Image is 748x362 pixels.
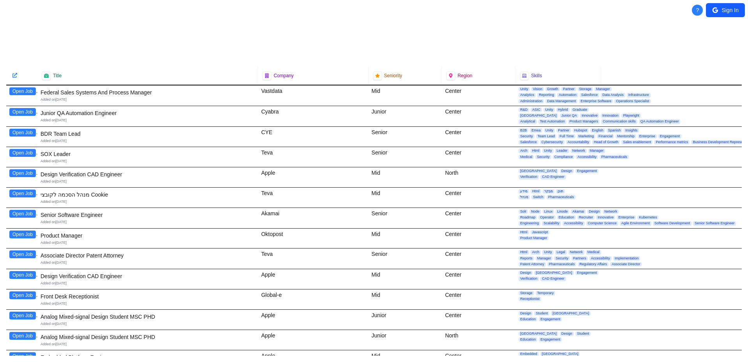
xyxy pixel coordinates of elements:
[568,119,600,124] span: Product Managers
[9,149,36,157] button: Open Job
[41,252,255,259] div: Associate Director Patent Attorney
[568,250,584,254] span: Network
[538,119,566,124] span: Test Automation
[519,215,537,220] span: Roadmap
[519,169,558,173] span: [GEOGRAPHIC_DATA]
[369,106,442,126] div: Junior
[531,189,541,193] span: Html
[369,248,442,269] div: Senior
[41,109,255,117] div: Junior QA Automation Engineer
[519,128,528,133] span: B2B
[560,169,574,173] span: Design
[369,289,442,309] div: Mid
[575,169,598,173] span: Engagement
[9,108,36,116] button: Open Job
[563,221,585,225] span: Accessibility
[573,128,589,133] span: Hubspot
[555,250,567,254] span: Legal
[592,140,620,144] span: Head of Growth
[442,289,515,309] div: Center
[9,169,36,177] button: Open Job
[41,170,255,178] div: Design Verification CAD Engineer
[369,147,442,167] div: Senior
[41,260,255,265] div: Added on [DATE]
[519,189,529,193] span: מידע
[41,240,255,245] div: Added on [DATE]
[41,281,255,286] div: Added on [DATE]
[547,262,577,266] span: Pharmaceuticals
[658,134,681,138] span: Engagement
[41,150,255,158] div: SOX Leader
[534,271,574,275] span: [GEOGRAPHIC_DATA]
[519,337,537,342] span: Education
[601,93,625,97] span: Data Analysis
[519,175,539,179] span: Verification
[580,93,600,97] span: Salesforce
[607,128,623,133] span: Spanish
[596,215,615,220] span: Innovative
[519,134,535,138] span: Security
[571,209,586,214] span: Akamai
[442,188,515,208] div: Center
[9,87,36,95] button: Open Job
[637,215,658,220] span: Kubernetes
[587,209,601,214] span: Design
[41,191,255,199] div: מנהל הסכמה לקובצי Cookie
[519,195,530,199] span: מנהל
[572,256,588,261] span: Partners
[457,73,472,79] span: Region
[41,333,255,341] div: Analog Mixed-signal Design Student MSC PHD
[519,262,546,266] span: Patent Attorney
[41,232,255,240] div: Product Manager
[577,215,595,220] span: Recruiter
[519,311,533,316] span: Design
[542,149,554,153] span: Unity
[258,127,368,147] div: CYE
[369,127,442,147] div: Senior
[542,250,554,254] span: Unity
[258,289,368,309] div: Global-e
[258,310,368,330] div: Apple
[543,189,554,193] span: מבקר
[442,106,515,126] div: Center
[576,155,598,159] span: Accessibility
[519,271,533,275] span: Design
[617,215,636,220] span: Enterprise
[258,167,368,187] div: Apple
[530,128,542,133] span: Emea
[531,250,541,254] span: Arch
[9,352,36,360] button: Open Job
[540,175,566,179] span: CAD Engineer
[273,73,293,79] span: Company
[577,134,596,138] span: Marketing
[519,352,539,356] span: Embedded
[540,352,580,356] span: [GEOGRAPHIC_DATA]
[692,5,703,16] button: About Techjobs
[442,229,515,248] div: Center
[556,209,569,214] span: Linode
[258,330,368,350] div: Apple
[529,209,541,214] span: Node
[519,332,558,336] span: [GEOGRAPHIC_DATA]
[561,87,576,91] span: Partner
[41,321,255,327] div: Added on [DATE]
[369,330,442,350] div: Junior
[621,114,641,118] span: Playwright
[519,140,538,144] span: Salesforce
[41,97,255,102] div: Added on [DATE]
[41,199,255,204] div: Added on [DATE]
[575,271,598,275] span: Engagement
[601,114,620,118] span: Innovation
[542,221,561,225] span: Scalability
[627,93,651,97] span: Infrastructure
[41,313,255,321] div: Analog Mixed-signal Design Student MSC PHD
[531,87,544,91] span: Vision
[578,262,609,266] span: Regulatory Affairs
[519,114,558,118] span: [GEOGRAPHIC_DATA]
[258,229,368,248] div: Oktopost
[531,108,542,112] span: ASIC
[519,149,529,153] span: Arch
[536,134,557,138] span: Team Lead
[566,140,591,144] span: Accountability
[613,256,640,261] span: Implementation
